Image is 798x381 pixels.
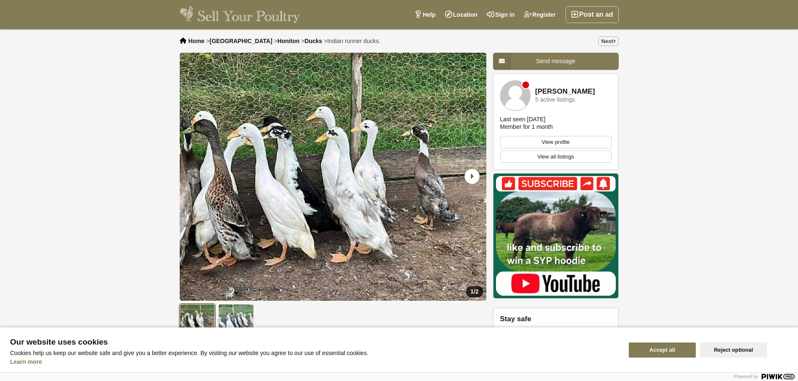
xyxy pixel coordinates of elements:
a: Help [410,6,440,23]
span: Powered by [734,374,758,379]
img: Sell Your Poultry [180,6,300,23]
li: > [274,38,300,44]
a: Send message [493,53,619,70]
a: Location [440,6,482,23]
div: / [466,286,483,297]
div: 5 active listings [535,97,575,103]
li: > [301,38,322,44]
img: Indian runner ducks. - 1/2 [180,53,486,301]
div: Member is offline [522,82,529,88]
button: Accept all [629,343,696,358]
a: Learn more [10,358,42,365]
a: Home [189,38,205,44]
span: 2 [475,288,479,295]
a: Sign in [482,6,519,23]
span: 1 [470,288,474,295]
a: View profile [500,136,612,148]
span: Indian runner ducks. [327,38,380,44]
a: Ducks [305,38,322,44]
a: Honiton [277,38,300,44]
a: [PERSON_NAME] [535,88,595,96]
li: 1 / 2 [180,53,486,301]
div: Previous slide [184,166,206,187]
button: Reject optional [700,343,767,358]
span: Send message [536,58,575,64]
li: > [324,38,380,44]
img: Mat Atkinson Farming YouTube Channel [493,173,619,299]
p: Cookies help us keep our website safe and give you a better experience. By visiting our website y... [10,350,619,356]
div: Last seen [DATE] [500,115,546,123]
div: Member for 1 month [500,123,553,130]
img: Oliver [500,80,530,110]
a: [GEOGRAPHIC_DATA] [209,38,272,44]
h2: Stay safe [500,315,612,323]
div: Next slide [460,166,482,187]
a: Register [519,6,560,23]
a: Post an ad [566,6,619,23]
li: > [206,38,272,44]
img: Indian runner ducks. - 2 [218,304,254,334]
a: View all listings [500,151,612,163]
span: Our website uses cookies [10,338,619,346]
a: Next [598,36,618,46]
img: Indian runner ducks. - 1 [180,304,215,334]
